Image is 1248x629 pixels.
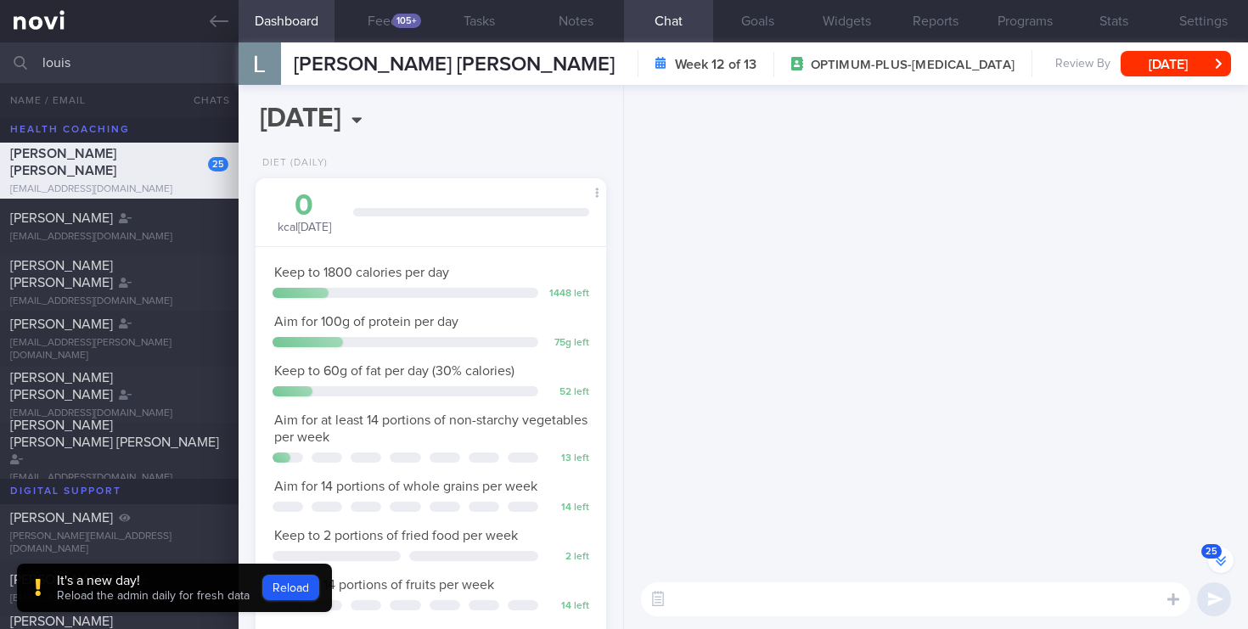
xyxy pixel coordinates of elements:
[171,83,239,117] button: Chats
[547,386,589,399] div: 52 left
[274,315,458,329] span: Aim for 100g of protein per day
[547,452,589,465] div: 13 left
[811,57,1015,74] span: OPTIMUM-PLUS-[MEDICAL_DATA]
[10,259,113,289] span: [PERSON_NAME] [PERSON_NAME]
[392,14,421,28] div: 105+
[274,480,537,493] span: Aim for 14 portions of whole grains per week
[547,600,589,613] div: 14 left
[294,54,615,75] span: [PERSON_NAME] [PERSON_NAME]
[10,592,228,605] div: [EMAIL_ADDRESS][DOMAIN_NAME]
[1201,544,1222,559] span: 25
[57,572,250,589] div: It's a new day!
[10,317,113,331] span: [PERSON_NAME]
[10,147,116,177] span: [PERSON_NAME] [PERSON_NAME]
[256,157,328,170] div: Diet (Daily)
[547,502,589,514] div: 14 left
[547,551,589,564] div: 2 left
[547,288,589,300] div: 1448 left
[273,191,336,221] div: 0
[208,157,228,171] div: 25
[274,266,449,279] span: Keep to 1800 calories per day
[1055,57,1110,72] span: Review By
[547,337,589,350] div: 75 g left
[274,578,494,592] span: Keep to 14 portions of fruits per week
[274,413,587,444] span: Aim for at least 14 portions of non-starchy vegetables per week
[10,337,228,362] div: [EMAIL_ADDRESS][PERSON_NAME][DOMAIN_NAME]
[10,573,113,587] span: [PERSON_NAME]
[262,575,319,600] button: Reload
[1121,51,1231,76] button: [DATE]
[10,418,219,449] span: [PERSON_NAME] [PERSON_NAME] [PERSON_NAME]
[10,531,228,556] div: [PERSON_NAME][EMAIL_ADDRESS][DOMAIN_NAME]
[57,590,250,602] span: Reload the admin daily for fresh data
[10,511,113,525] span: [PERSON_NAME]
[10,231,228,244] div: [EMAIL_ADDRESS][DOMAIN_NAME]
[10,472,228,485] div: [EMAIL_ADDRESS][DOMAIN_NAME]
[10,295,228,308] div: [EMAIL_ADDRESS][DOMAIN_NAME]
[10,211,113,225] span: [PERSON_NAME]
[10,371,113,402] span: [PERSON_NAME] [PERSON_NAME]
[273,191,336,236] div: kcal [DATE]
[10,183,228,196] div: [EMAIL_ADDRESS][DOMAIN_NAME]
[274,529,518,542] span: Keep to 2 portions of fried food per week
[675,56,756,73] strong: Week 12 of 13
[10,407,228,420] div: [EMAIL_ADDRESS][DOMAIN_NAME]
[274,364,514,378] span: Keep to 60g of fat per day (30% calories)
[1208,548,1234,573] button: 25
